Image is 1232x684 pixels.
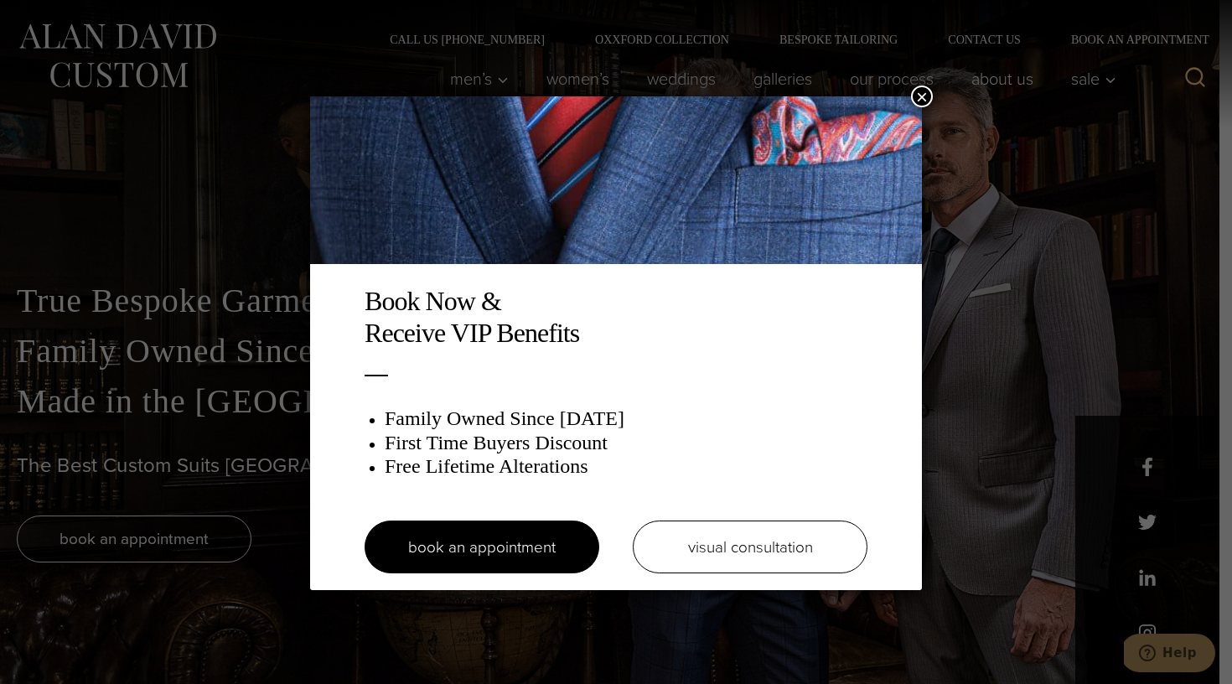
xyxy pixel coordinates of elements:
[365,521,599,573] a: book an appointment
[365,285,867,350] h2: Book Now & Receive VIP Benefits
[39,12,73,27] span: Help
[385,431,867,455] h3: First Time Buyers Discount
[911,85,933,107] button: Close
[385,407,867,431] h3: Family Owned Since [DATE]
[385,454,867,479] h3: Free Lifetime Alterations
[633,521,867,573] a: visual consultation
